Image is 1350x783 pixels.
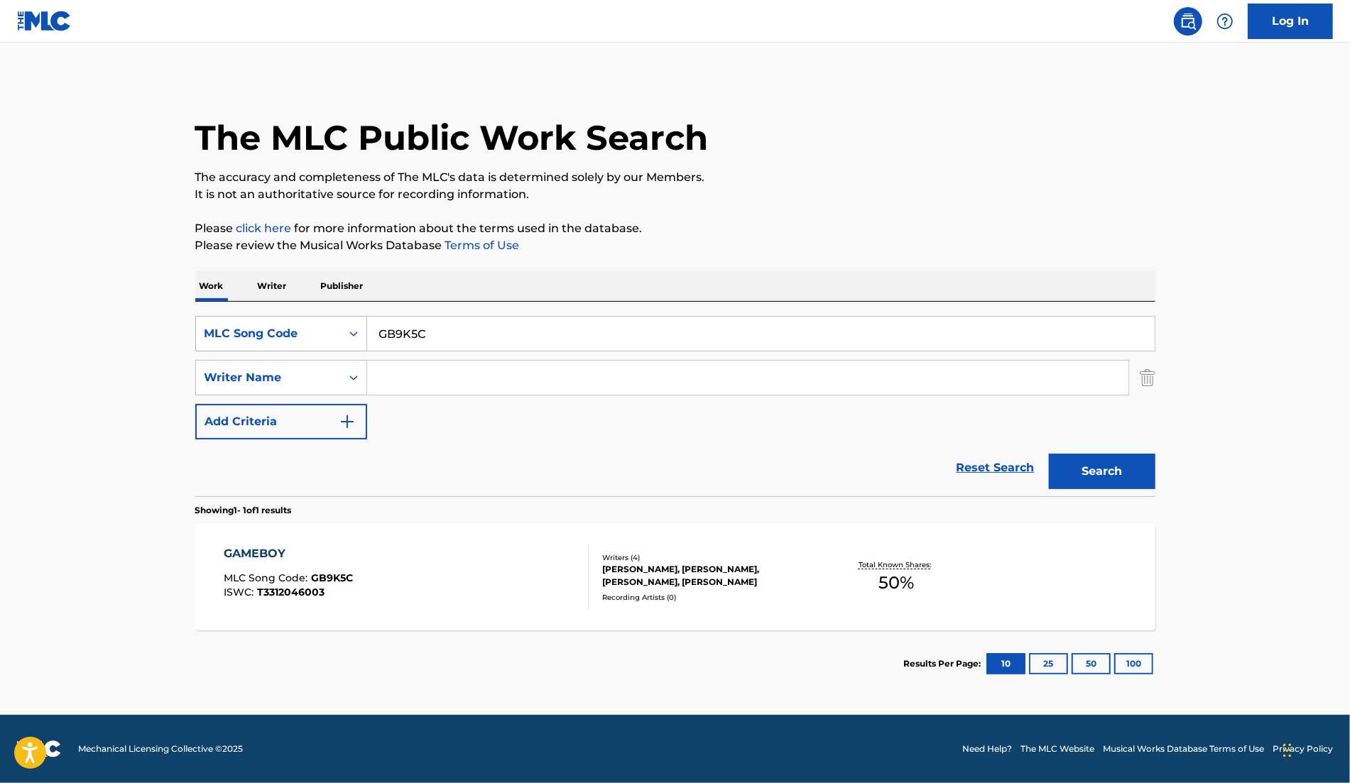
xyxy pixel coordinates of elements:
span: 50 % [878,570,914,596]
span: Mechanical Licensing Collective © 2025 [78,743,243,755]
a: Musical Works Database Terms of Use [1103,743,1264,755]
p: Publisher [317,271,368,301]
p: Total Known Shares: [859,559,935,570]
div: GAMEBOY [224,545,353,562]
button: 50 [1072,653,1111,674]
span: ISWC : [224,586,257,598]
a: Public Search [1174,7,1202,35]
a: The MLC Website [1020,743,1094,755]
p: Work [195,271,228,301]
p: Results Per Page: [904,657,985,670]
p: The accuracy and completeness of The MLC's data is determined solely by our Members. [195,169,1155,186]
button: Search [1049,454,1155,489]
span: GB9K5C [311,571,353,584]
span: T3312046003 [257,586,325,598]
a: GAMEBOYMLC Song Code:GB9K5CISWC:T3312046003Writers (4)[PERSON_NAME], [PERSON_NAME], [PERSON_NAME]... [195,524,1155,630]
a: Terms of Use [442,239,520,252]
button: Add Criteria [195,404,367,439]
img: 9d2ae6d4665cec9f34b9.svg [339,413,356,430]
p: Please review the Musical Works Database [195,237,1155,254]
button: 10 [986,653,1025,674]
button: 25 [1029,653,1068,674]
div: Writer Name [205,369,332,386]
a: Privacy Policy [1273,743,1333,755]
button: 100 [1114,653,1153,674]
div: Recording Artists ( 0 ) [602,592,817,603]
span: MLC Song Code : [224,571,311,584]
a: Need Help? [962,743,1012,755]
div: MLC Song Code [205,325,332,342]
div: [PERSON_NAME], [PERSON_NAME], [PERSON_NAME], [PERSON_NAME] [602,563,817,588]
a: Reset Search [949,452,1042,483]
div: Drag [1283,729,1292,772]
img: search [1180,13,1197,30]
div: Help [1211,7,1239,35]
img: MLC Logo [17,11,72,31]
img: logo [17,740,61,757]
div: Writers ( 4 ) [602,552,817,563]
form: Search Form [195,316,1155,496]
a: Log In [1248,4,1333,39]
p: It is not an authoritative source for recording information. [195,186,1155,203]
img: Delete Criterion [1140,360,1155,395]
p: Writer [254,271,291,301]
img: help [1216,13,1234,30]
h1: The MLC Public Work Search [195,116,709,159]
a: click here [236,221,292,235]
p: Showing 1 - 1 of 1 results [195,504,292,517]
p: Please for more information about the terms used in the database. [195,220,1155,237]
iframe: Chat Widget [1279,715,1350,783]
